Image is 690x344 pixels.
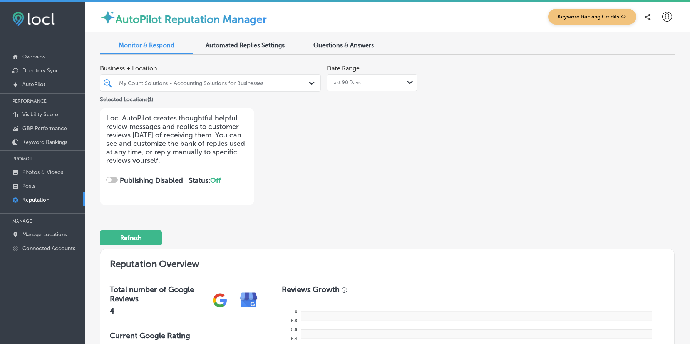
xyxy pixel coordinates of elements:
[313,42,374,49] span: Questions & Answers
[189,176,221,185] strong: Status:
[119,80,310,86] div: My Count Solutions - Accounting Solutions for Businesses
[295,309,297,314] tspan: 6
[100,230,162,245] button: Refresh
[234,286,263,315] img: e7ababfa220611ac49bdb491a11684a6.png
[110,285,206,303] h3: Total number of Google Reviews
[210,176,221,185] span: Off
[206,42,285,49] span: Automated Replies Settings
[22,169,63,175] p: Photos & Videos
[206,286,234,315] img: gPZS+5FD6qPJAAAAABJRU5ErkJggg==
[22,245,75,252] p: Connected Accounts
[116,13,267,26] label: AutoPilot Reputation Manager
[100,10,116,25] img: autopilot-icon
[282,285,340,294] h3: Reviews Growth
[100,249,674,276] h2: Reputation Overview
[291,318,297,323] tspan: 5.8
[291,327,297,332] tspan: 5.6
[331,80,361,86] span: Last 90 Days
[120,176,183,185] strong: Publishing Disabled
[12,12,55,26] img: fda3e92497d09a02dc62c9cd864e3231.png
[22,81,45,88] p: AutoPilot
[119,42,174,49] span: Monitor & Respond
[22,125,67,132] p: GBP Performance
[110,331,263,340] h3: Current Google Rating
[100,65,321,72] span: Business + Location
[548,9,636,25] span: Keyword Ranking Credits: 42
[22,183,35,189] p: Posts
[100,93,153,103] p: Selected Locations ( 1 )
[327,65,360,72] label: Date Range
[291,336,297,341] tspan: 5.4
[106,114,248,165] p: Locl AutoPilot creates thoughtful helpful review messages and replies to customer reviews [DATE] ...
[22,197,49,203] p: Reputation
[22,231,67,238] p: Manage Locations
[22,53,45,60] p: Overview
[22,111,58,118] p: Visibility Score
[110,306,206,316] h2: 4
[22,139,67,145] p: Keyword Rankings
[22,67,59,74] p: Directory Sync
